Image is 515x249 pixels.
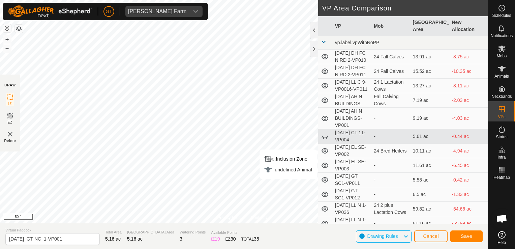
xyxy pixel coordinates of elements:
[251,215,271,221] a: Contact Us
[105,236,121,242] span: 5.16 ac
[264,155,312,163] div: Inclusion Zone
[332,93,371,108] td: [DATE] AH N BUILDINGS
[492,13,511,18] span: Schedules
[449,129,488,144] td: -0.44 ac
[374,93,407,107] div: Fall Calving Cows
[450,230,483,242] button: Save
[332,158,371,173] td: [DATE] EL SE-VP003
[6,130,14,138] img: VP
[105,8,112,15] span: GT
[15,25,23,33] button: Map Layers
[410,129,449,144] td: 5.61 ac
[3,24,11,32] button: Reset Map
[5,227,100,233] span: Virtual Paddock
[449,64,488,79] td: -10.35 ac
[410,50,449,64] td: 13.91 ac
[410,79,449,93] td: 13.27 ac
[449,93,488,108] td: -2.03 ac
[332,16,371,36] th: VP
[180,229,206,235] span: Watering Points
[374,191,407,198] div: -
[492,209,512,229] div: Open chat
[3,35,11,44] button: +
[332,187,371,202] td: [DATE] GT SC1-VP012
[414,230,448,242] button: Cancel
[332,129,371,144] td: [DATE] CT 11-VP004
[491,94,512,99] span: Neckbands
[410,64,449,79] td: 15.52 ac
[497,54,507,58] span: Mobs
[332,173,371,187] td: [DATE] GT SC1-VP011
[423,233,439,239] span: Cancel
[211,230,259,236] span: Available Points
[264,166,312,174] div: undefined Animal
[105,229,122,235] span: Total Area
[449,16,488,36] th: New Allocation
[410,173,449,187] td: 5.58 ac
[189,6,203,17] div: dropdown trigger
[374,53,407,60] div: 24 Fall Calves
[374,220,407,227] div: -
[8,5,92,18] img: Gallagher Logo
[410,93,449,108] td: 7.19 ac
[374,79,407,93] div: 24 1 Lactation Cows
[496,135,507,139] span: Status
[127,236,143,242] span: 5.16 ac
[241,236,259,243] div: TOTAL
[449,216,488,231] td: -55.99 ac
[410,216,449,231] td: 61.16 ac
[225,236,236,243] div: EZ
[498,115,505,119] span: VPs
[322,4,488,12] h2: VP Area Comparison
[332,144,371,158] td: [DATE] EL SE-VP002
[449,158,488,173] td: -6.45 ac
[332,108,371,129] td: [DATE] AH N BUILDINGS-VP001
[374,162,407,169] div: -
[215,236,220,242] span: 19
[332,79,371,93] td: [DATE] LL C 9-VP0016-VP011
[367,233,398,239] span: Drawing Rules
[211,236,220,243] div: IZ
[449,202,488,216] td: -54.66 ac
[374,147,407,155] div: 24 Bred Heifers
[410,144,449,158] td: 10.11 ac
[449,144,488,158] td: -4.94 ac
[491,34,513,38] span: Notifications
[410,16,449,36] th: [GEOGRAPHIC_DATA] Area
[8,101,12,106] span: IZ
[410,108,449,129] td: 9.19 ac
[332,50,371,64] td: [DATE] DH FC N RD 2-VP010
[449,108,488,129] td: -4.03 ac
[8,120,13,125] span: EZ
[493,175,510,179] span: Heatmap
[374,202,407,216] div: 24 2 plus Lactation Cows
[494,74,509,78] span: Animals
[461,233,472,239] span: Save
[374,115,407,122] div: -
[371,16,410,36] th: Mob
[449,50,488,64] td: -8.75 ac
[374,68,407,75] div: 24 Fall Calves
[332,202,371,216] td: [DATE] LL N 1-VP036
[217,215,243,221] a: Privacy Policy
[254,236,259,242] span: 35
[332,64,371,79] td: [DATE] DH FC N RD 2-VP011
[410,158,449,173] td: 11.61 ac
[3,44,11,52] button: –
[488,228,515,247] a: Help
[374,176,407,184] div: -
[125,6,189,17] span: Thoren Farm
[128,9,186,14] div: [PERSON_NAME] Farm
[4,138,16,143] span: Delete
[497,241,506,245] span: Help
[4,83,16,88] div: DRAW
[449,173,488,187] td: -0.42 ac
[231,236,236,242] span: 30
[410,202,449,216] td: 59.82 ac
[449,79,488,93] td: -8.11 ac
[410,187,449,202] td: 6.5 ac
[374,133,407,140] div: -
[180,236,182,242] span: 3
[449,187,488,202] td: -1.33 ac
[497,155,506,159] span: Infra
